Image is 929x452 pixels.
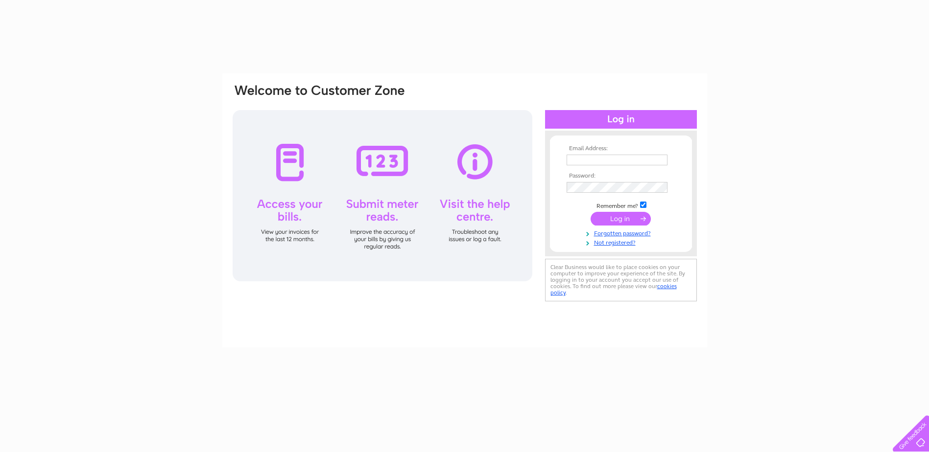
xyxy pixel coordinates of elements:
[567,228,678,237] a: Forgotten password?
[564,200,678,210] td: Remember me?
[564,145,678,152] th: Email Address:
[550,283,677,296] a: cookies policy
[564,173,678,180] th: Password:
[567,237,678,247] a: Not registered?
[545,259,697,301] div: Clear Business would like to place cookies on your computer to improve your experience of the sit...
[591,212,651,226] input: Submit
